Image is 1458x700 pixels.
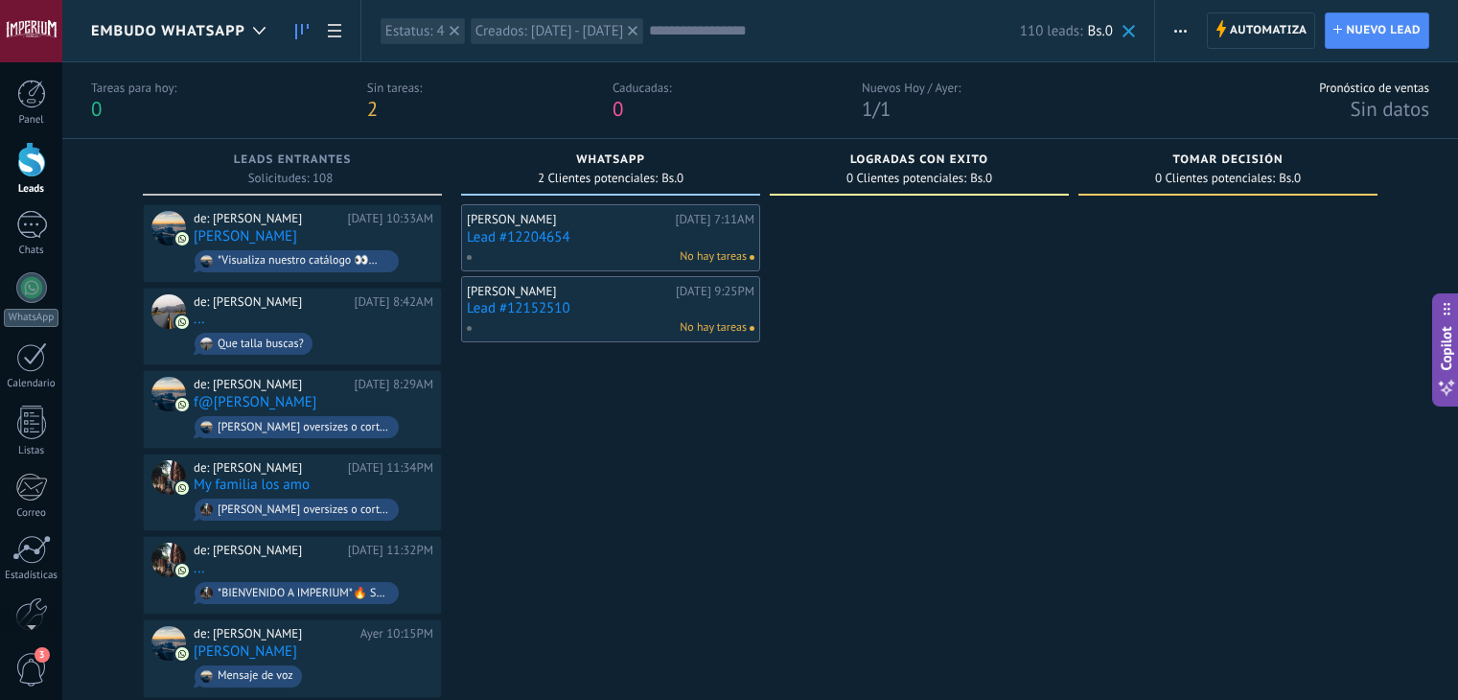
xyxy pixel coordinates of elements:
div: My familia los amo [151,460,186,495]
span: 0 Clientes potenciales: [1155,173,1275,184]
a: My familia los amo [194,477,310,493]
div: Que talla buscas? [218,338,304,351]
a: [PERSON_NAME] [194,643,297,660]
span: Automatiza [1230,13,1308,48]
div: Estadísticas [4,570,59,582]
div: [DATE] 9:25PM [676,284,754,299]
span: 110 leads: [1020,22,1083,40]
div: de: [PERSON_NAME] [194,543,341,558]
span: No hay nada asignado [750,326,754,331]
span: Bs.0 [1087,22,1112,40]
div: [PERSON_NAME] [467,212,671,227]
div: Calendario [4,378,59,390]
div: WhatsApp [4,309,58,327]
div: [DATE] 8:42AM [355,294,433,310]
div: Gabriela Moreno [151,211,186,245]
div: Mensaje de voz [218,669,293,683]
div: Estatus: 4 [385,22,445,40]
span: Sin datos [1350,96,1429,122]
div: Correo [4,507,59,520]
div: Tareas para hoy: [91,80,176,96]
button: Más [1167,12,1194,49]
div: Sin tareas: [367,80,423,96]
img: com.amocrm.amocrmwa.svg [175,564,189,577]
div: Leads [4,183,59,196]
div: Ayer 10:15PM [360,626,433,642]
span: 2 [367,96,378,122]
img: com.amocrm.amocrmwa.svg [175,647,189,661]
div: de: [PERSON_NAME] [194,626,354,642]
span: 0 [91,96,102,122]
div: [DATE] 10:33AM [347,211,433,226]
div: Tomar decisión [1088,153,1368,170]
img: com.amocrm.amocrmwa.svg [175,398,189,411]
img: com.amocrm.amocrmwa.svg [175,315,189,329]
div: *Visualiza nuestro catálogo 👀⬇️* [URL][DOMAIN_NAME] [218,254,390,268]
div: Leads Entrantes [152,153,432,170]
a: Lista [318,12,351,50]
span: 2 Clientes potenciales: [538,173,658,184]
div: [DATE] 11:32PM [348,543,433,558]
a: f@[PERSON_NAME] [194,394,316,410]
div: [PERSON_NAME] [467,284,671,299]
div: Caducadas: [613,80,672,96]
div: *BIENVENIDO A IMPERIUM*🔥 Somos fabricantes de franelas, confeccionadas en algodón importado 💯 Por... [218,587,390,600]
div: f@geny [151,377,186,411]
div: [PERSON_NAME] oversizes o corte clásico corazón? [218,421,390,434]
span: logradas con exito [850,153,988,167]
span: Nuevo lead [1346,13,1421,48]
a: ... [194,560,205,576]
a: Nuevo lead [1325,12,1429,49]
a: Lead #12152510 [467,300,754,316]
div: [PERSON_NAME] oversizes o corte clásico corazón? Para enviarte los precios [218,503,390,517]
div: WHATSAPP [471,153,751,170]
span: Leads Entrantes [234,153,352,167]
div: de: [PERSON_NAME] [194,211,340,226]
span: 1 [862,96,872,122]
a: Leads [286,12,318,50]
span: Bs.0 [661,173,683,184]
span: Bs.0 [970,173,992,184]
a: Lead #12204654 [467,229,754,245]
div: logradas con exito [779,153,1059,170]
span: Tomar decisión [1172,153,1283,167]
span: Embudo Whatsapp [91,22,245,40]
a: ... [194,311,205,327]
div: Pronóstico de ventas [1319,80,1429,96]
span: 1 [880,96,891,122]
span: Bs.0 [1279,173,1301,184]
span: WHATSAPP [576,153,645,167]
div: Jonathan MK [151,626,186,661]
a: Automatiza [1207,12,1316,49]
div: [DATE] 7:11AM [676,212,754,227]
div: de: [PERSON_NAME] [194,377,348,392]
div: Panel [4,114,59,127]
div: de: [PERSON_NAME] [194,460,341,476]
span: No hay nada asignado [750,255,754,260]
div: [DATE] 8:29AM [355,377,433,392]
span: 0 Clientes potenciales: [846,173,966,184]
img: com.amocrm.amocrmwa.svg [175,481,189,495]
span: Copilot [1437,327,1456,371]
span: No hay tareas [680,248,747,266]
div: Listas [4,445,59,457]
div: Creados: 13.09.2025 - 16.09.2025 [475,22,624,40]
div: de: [PERSON_NAME] [194,294,348,310]
div: Nuevos Hoy / Ayer: [862,80,960,96]
img: com.amocrm.amocrmwa.svg [175,232,189,245]
span: No hay tareas [680,319,747,337]
span: 3 [35,647,50,663]
div: Chats [4,245,59,257]
span: Solicitudes: 108 [248,173,334,184]
a: [PERSON_NAME] [194,228,297,245]
span: / [873,96,880,122]
span: 0 [613,96,623,122]
div: [DATE] 11:34PM [348,460,433,476]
